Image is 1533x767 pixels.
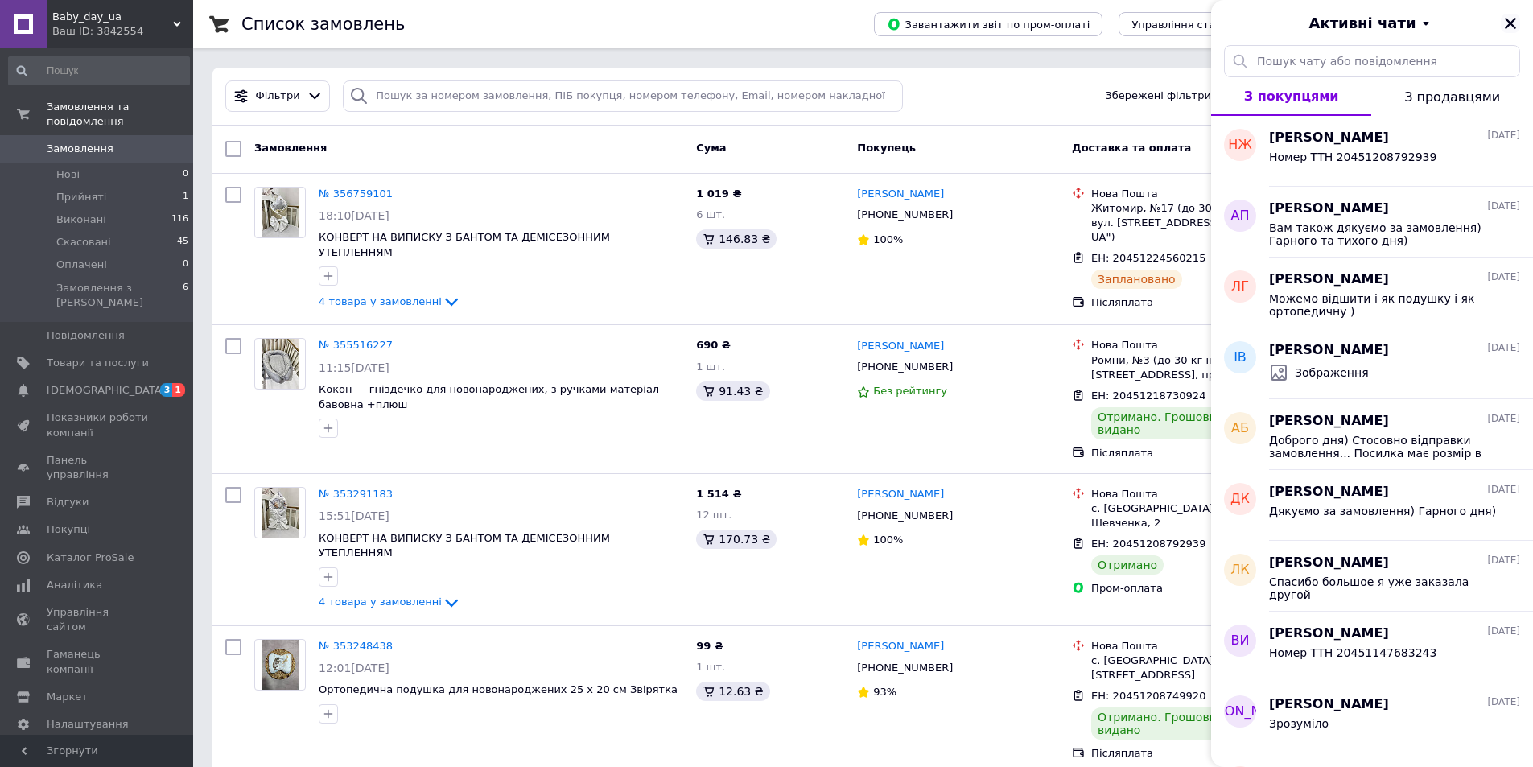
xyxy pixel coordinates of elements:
[1487,412,1520,426] span: [DATE]
[1501,14,1520,33] button: Закрити
[1487,270,1520,284] span: [DATE]
[1091,390,1205,402] span: ЕН: 20451218730924
[319,683,678,695] a: Ортопедична подушка для новонароджених 25 х 20 см Звірятка
[254,142,327,154] span: Замовлення
[1091,407,1317,439] div: Отримано. Грошовий переказ видано
[873,686,896,698] span: 93%
[1371,77,1533,116] button: З продавцями
[1091,501,1317,530] div: с. [GEOGRAPHIC_DATA], №1: вул. Шевченка, 2
[854,658,956,678] div: [PHONE_NUMBER]
[1091,446,1317,460] div: Післяплата
[172,383,185,397] span: 1
[1091,353,1317,382] div: Ромни, №3 (до 30 кг на одне місце): вул. [STREET_ADDRESS], прим. 64
[1269,505,1496,518] span: Дякуємо за замовлення) Гарного дня)
[1091,538,1205,550] span: ЕН: 20451208792939
[1308,13,1416,34] span: Активні чати
[857,187,944,202] a: [PERSON_NAME]
[47,142,113,156] span: Замовлення
[160,383,173,397] span: 3
[1211,187,1533,258] button: АП[PERSON_NAME][DATE]Вам також дякуємо за замовлення) Гарного та тихого дня)
[873,385,947,397] span: Без рейтингу
[52,24,193,39] div: Ваш ID: 3842554
[256,89,300,104] span: Фільтри
[1487,200,1520,213] span: [DATE]
[47,578,102,592] span: Аналітика
[1269,625,1389,643] span: [PERSON_NAME]
[183,281,188,310] span: 6
[1091,581,1317,596] div: Пром-оплата
[1269,412,1389,431] span: [PERSON_NAME]
[171,212,188,227] span: 116
[183,190,188,204] span: 1
[1224,45,1520,77] input: Пошук чату або повідомлення
[1211,612,1533,682] button: ВИ[PERSON_NAME][DATE]Номер ТТН 20451147683243
[1256,13,1488,34] button: Активні чати
[1269,221,1498,247] span: Вам також дякуємо за замовлення) Гарного та тихого дня)
[1231,632,1250,650] span: ВИ
[1295,365,1369,381] span: Зображення
[1091,487,1317,501] div: Нова Пошта
[47,495,89,509] span: Відгуки
[1269,646,1436,659] span: Номер ТТН 20451147683243
[1269,695,1389,714] span: [PERSON_NAME]
[1487,554,1520,567] span: [DATE]
[1091,690,1205,702] span: ЕН: 20451208749920
[1211,541,1533,612] button: ЛК[PERSON_NAME][DATE]Спасибо большое я уже заказала другой
[1228,136,1251,155] span: НЖ
[696,640,723,652] span: 99 ₴
[319,640,393,652] a: № 353248438
[1487,341,1520,355] span: [DATE]
[177,235,188,249] span: 45
[262,640,299,690] img: Фото товару
[696,509,731,521] span: 12 шт.
[1231,278,1249,296] span: ЛГ
[696,361,725,373] span: 1 шт.
[56,190,106,204] span: Прийняті
[1091,654,1317,682] div: с. [GEOGRAPHIC_DATA], №1: вул. [STREET_ADDRESS]
[183,167,188,182] span: 0
[319,532,610,559] a: КОНВЕРТ НА ВИПИСКУ З БАНТОМ ТА ДЕМІСЕЗОННИМ УТЕПЛЕННЯМ
[1131,19,1255,31] span: Управління статусами
[47,100,193,129] span: Замовлення та повідомлення
[1091,707,1317,740] div: Отримано. Грошовий переказ видано
[319,596,461,608] a: 4 товара у замовленні
[56,235,111,249] span: Скасовані
[319,231,610,258] span: КОНВЕРТ НА ВИПИСКУ З БАНТОМ ТА ДЕМІСЕЗОННИМ УТЕПЛЕННЯМ
[696,339,731,351] span: 690 ₴
[1091,252,1205,264] span: ЕН: 20451224560215
[1091,746,1317,761] div: Післяплата
[47,328,125,343] span: Повідомлення
[1269,129,1389,147] span: [PERSON_NAME]
[1269,483,1389,501] span: [PERSON_NAME]
[1269,200,1389,218] span: [PERSON_NAME]
[52,10,173,24] span: Baby_day_ua
[47,522,90,537] span: Покупці
[1091,187,1317,201] div: Нова Пошта
[854,357,956,377] div: [PHONE_NUMBER]
[1211,328,1533,399] button: ІВ[PERSON_NAME][DATE]Зображення
[319,339,393,351] a: № 355516227
[1269,554,1389,572] span: [PERSON_NAME]
[319,209,389,222] span: 18:10[DATE]
[1091,338,1317,353] div: Нова Пошта
[1230,490,1250,509] span: ДК
[319,361,389,374] span: 11:15[DATE]
[1105,89,1214,104] span: Збережені фільтри:
[1211,399,1533,470] button: АБ[PERSON_NAME][DATE]Доброго дня) Стосовно відправки замовлення... Посилка має розмір в ширину 60...
[1091,201,1317,245] div: Житомир, №17 (до 30 кг на одне місце): вул. [STREET_ADDRESS] (ТРЦ "Глобал UA")
[254,639,306,691] a: Фото товару
[1211,470,1533,541] button: ДК[PERSON_NAME][DATE]Дякуємо за замовлення) Гарного дня)
[183,258,188,272] span: 0
[696,530,777,549] div: 170.73 ₴
[47,383,166,398] span: [DEMOGRAPHIC_DATA]
[241,14,405,34] h1: Список замовлень
[262,188,299,237] img: Фото товару
[696,661,725,673] span: 1 шт.
[857,639,944,654] a: [PERSON_NAME]
[56,258,107,272] span: Оплачені
[1269,341,1389,360] span: [PERSON_NAME]
[857,142,916,154] span: Покупець
[1269,151,1436,163] span: Номер ТТН 20451208792939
